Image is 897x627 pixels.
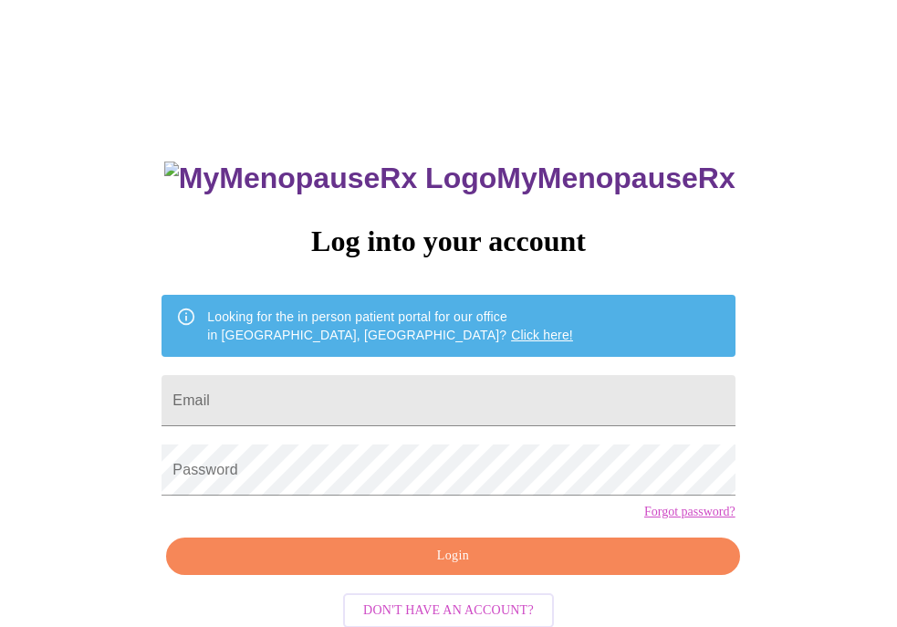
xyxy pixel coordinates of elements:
a: Forgot password? [644,505,735,519]
span: Login [187,545,718,568]
a: Don't have an account? [339,601,558,617]
h3: Log into your account [162,225,735,258]
div: Looking for the in person patient portal for our office in [GEOGRAPHIC_DATA], [GEOGRAPHIC_DATA]? [207,300,573,351]
a: Click here! [511,328,573,342]
span: Don't have an account? [363,600,534,622]
h3: MyMenopauseRx [164,162,735,195]
img: MyMenopauseRx Logo [164,162,496,195]
button: Login [166,538,739,575]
